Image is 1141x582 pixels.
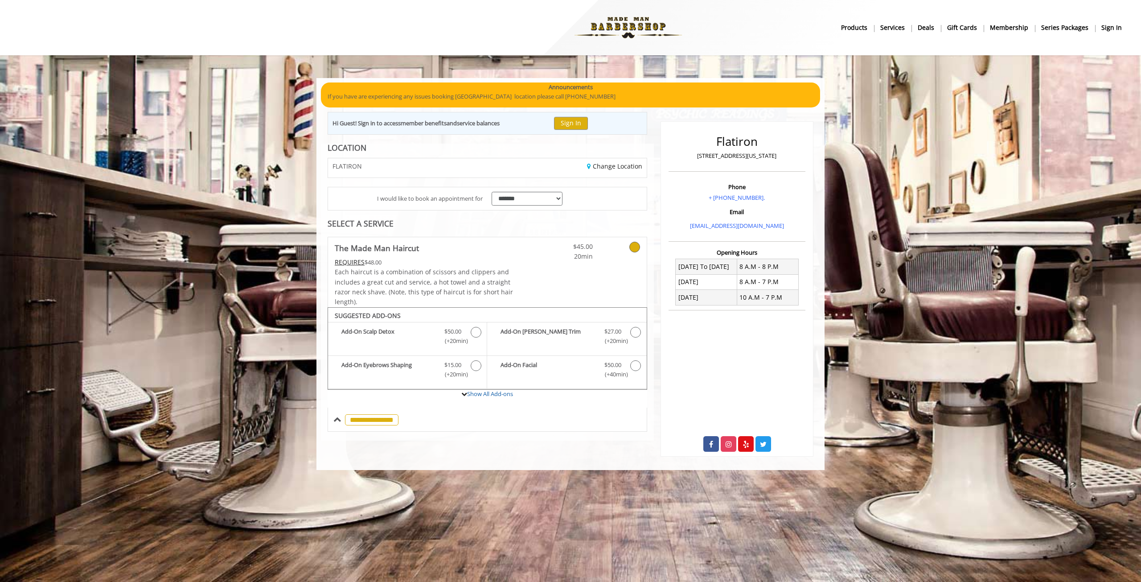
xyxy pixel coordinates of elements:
[328,307,647,390] div: The Made Man Haircut Add-onS
[335,311,401,320] b: SUGGESTED ADD-ONS
[328,142,366,153] b: LOCATION
[690,222,784,230] a: [EMAIL_ADDRESS][DOMAIN_NAME]
[1035,21,1095,34] a: Series packagesSeries packages
[341,327,435,346] b: Add-On Scalp Detox
[941,21,984,34] a: Gift cardsgift cards
[1095,21,1128,34] a: sign insign in
[401,119,447,127] b: member benefits
[554,117,588,130] button: Sign In
[332,327,482,348] label: Add-On Scalp Detox
[549,83,593,92] b: Announcements
[874,21,911,34] a: ServicesServices
[492,327,642,348] label: Add-On Beard Trim
[676,274,737,289] td: [DATE]
[1041,23,1088,33] b: Series packages
[604,360,621,370] span: $50.00
[332,360,482,381] label: Add-On Eyebrows Shaping
[457,119,500,127] b: service balances
[335,258,365,266] span: This service needs some Advance to be paid before we block your appointment
[501,360,595,379] b: Add-On Facial
[737,290,798,305] td: 10 A.M - 7 P.M
[501,327,595,346] b: Add-On [PERSON_NAME] Trim
[332,163,362,169] span: FLATIRON
[671,184,803,190] h3: Phone
[444,327,461,336] span: $50.00
[671,151,803,161] p: [STREET_ADDRESS][US_STATE]
[599,370,626,379] span: (+40min )
[540,252,593,261] span: 20min
[737,259,798,274] td: 8 A.M - 8 P.M
[377,194,483,203] span: I would like to book an appointment for
[335,242,419,254] b: The Made Man Haircut
[587,162,642,170] a: Change Location
[671,135,803,148] h2: Flatiron
[669,249,805,256] h3: Opening Hours
[540,242,593,252] span: $45.00
[1101,23,1122,33] b: sign in
[947,23,977,33] b: gift cards
[440,370,466,379] span: (+20min )
[604,327,621,336] span: $27.00
[492,360,642,381] label: Add-On Facial
[444,360,461,370] span: $15.00
[841,23,867,33] b: products
[676,290,737,305] td: [DATE]
[676,259,737,274] td: [DATE] To [DATE]
[335,268,513,306] span: Each haircut is a combination of scissors and clippers and includes a great cut and service, a ho...
[440,336,466,346] span: (+20min )
[918,23,934,33] b: Deals
[709,194,765,202] a: + [PHONE_NUMBER].
[335,257,514,267] div: $48.00
[737,274,798,289] td: 8 A.M - 7 P.M
[599,336,626,346] span: (+20min )
[835,21,874,34] a: Productsproducts
[984,21,1035,34] a: MembershipMembership
[567,3,690,52] img: Made Man Barbershop logo
[341,360,435,379] b: Add-On Eyebrows Shaping
[328,219,647,228] div: SELECT A SERVICE
[911,21,941,34] a: DealsDeals
[467,390,513,398] a: Show All Add-ons
[332,119,500,128] div: Hi Guest! Sign in to access and
[671,209,803,215] h3: Email
[880,23,905,33] b: Services
[328,92,813,101] p: If you have are experiencing any issues booking [GEOGRAPHIC_DATA] location please call [PHONE_NUM...
[990,23,1028,33] b: Membership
